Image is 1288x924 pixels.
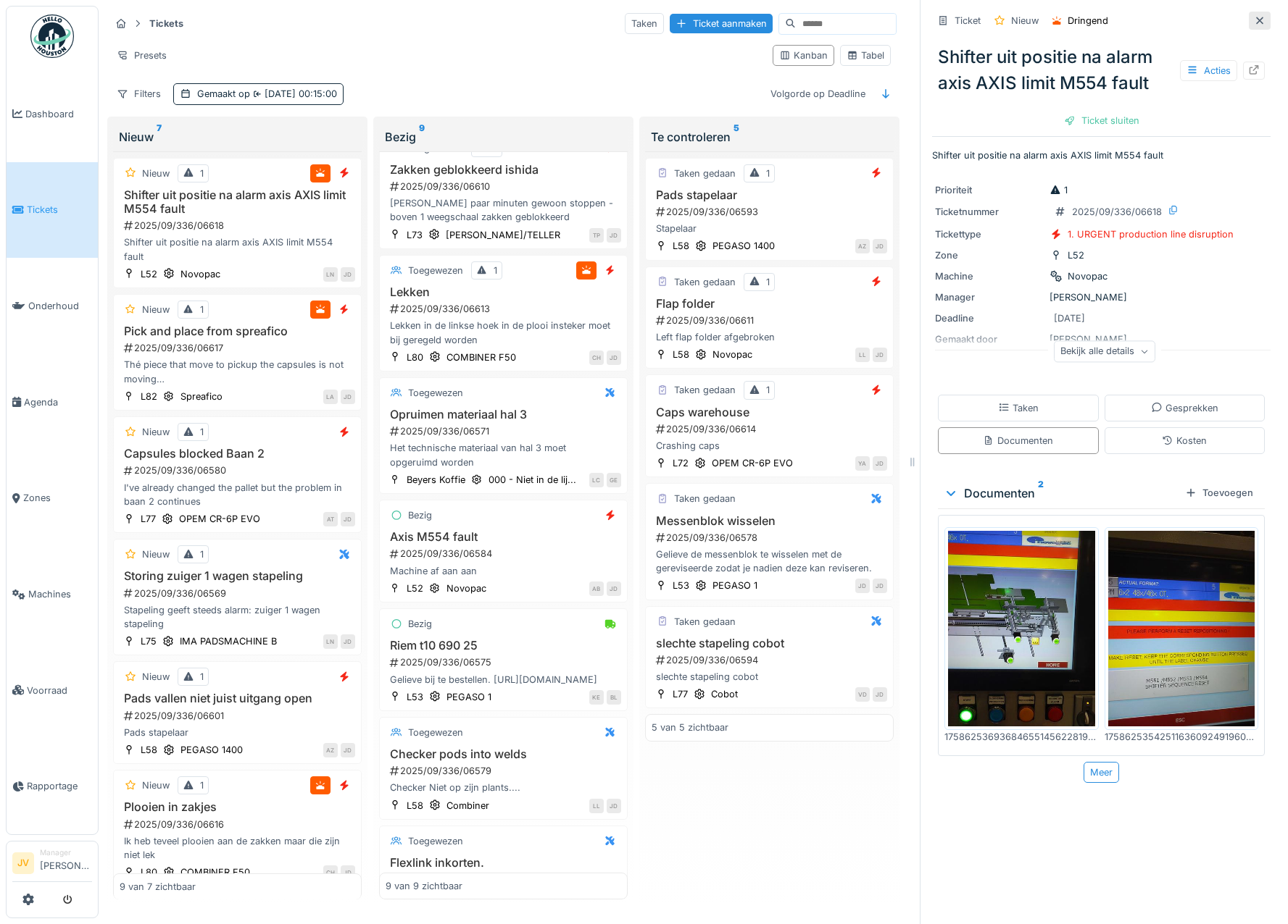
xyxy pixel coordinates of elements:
[120,800,355,814] h3: Plooien in zakjes
[655,531,887,545] div: 2025/09/336/06578
[122,219,355,232] div: 2025/09/336/06618
[30,14,74,58] img: Badge_color-CXgf-gQk.svg
[7,739,98,835] a: Rapportage
[407,690,423,704] div: L53
[7,450,98,547] a: Zones
[386,163,621,177] h3: Zakken geblokkeerd ishida
[407,799,423,812] div: L58
[673,456,689,470] div: L72
[408,834,463,848] div: Toegewezen
[323,267,338,282] div: LN
[589,690,604,705] div: KE
[7,354,98,450] a: Agenda
[855,348,870,362] div: LL
[855,687,870,702] div: VD
[674,167,736,180] div: Taken gedaan
[12,847,92,882] a: JV Manager[PERSON_NAME]
[625,13,664,34] div: Taken
[386,673,621,686] div: Gelieve bij te bestellen. [URL][DOMAIN_NAME]
[1068,227,1234,241] div: 1. URGENT production line disruption
[408,726,463,739] div: Toegewezen
[764,83,872,104] div: Volgorde op Deadline
[408,508,432,522] div: Bezig
[40,847,92,858] div: Manager
[386,781,621,794] div: Checker Niet op zijn plants....
[323,390,338,404] div: LA
[652,514,887,528] h3: Messenblok wisselen
[1068,269,1108,283] div: Novopac
[122,341,355,355] div: 2025/09/336/06617
[197,87,337,101] div: Gemaakt op
[779,49,828,62] div: Kanban
[385,128,622,146] div: Bezig
[446,350,516,364] div: COMBINER F50
[935,269,1044,283] div: Machine
[1180,60,1237,81] div: Acties
[408,264,463,277] div: Toegewezen
[141,512,156,526] div: L77
[25,107,92,121] span: Dashboard
[489,473,576,487] div: 000 - Niet in de lij...
[873,239,887,253] div: JD
[712,348,752,361] div: Novopac
[652,188,887,202] h3: Pads stapelaar
[142,303,170,316] div: Nieuw
[847,49,884,62] div: Tabel
[673,579,689,592] div: L53
[935,205,1044,219] div: Ticketnummer
[589,473,604,487] div: LC
[734,128,739,146] sup: 5
[24,395,92,409] span: Agenda
[1054,341,1155,362] div: Bekijk alle details
[40,847,92,878] li: [PERSON_NAME]
[7,66,98,162] a: Dashboard
[1151,401,1218,415] div: Gesprekken
[142,547,170,561] div: Nieuw
[386,639,621,652] h3: Riem t10 690 25
[157,128,162,146] sup: 7
[607,473,621,487] div: GE
[180,267,220,281] div: Novopac
[200,303,204,316] div: 1
[1084,762,1119,783] div: Meer
[1162,434,1207,448] div: Kosten
[179,512,260,526] div: OPEM CR-6P EVO
[389,424,621,438] div: 2025/09/336/06571
[655,653,887,667] div: 2025/09/336/06594
[386,408,621,421] h3: Opruimen materiaal hal 3
[711,687,738,701] div: Cobot
[142,425,170,439] div: Nieuw
[1072,205,1162,219] div: 2025/09/336/06618
[712,579,757,592] div: PEGASO 1
[389,302,621,316] div: 2025/09/336/06613
[955,14,981,28] div: Ticket
[120,569,355,583] h3: Storing zuiger 1 wagen stapeling
[446,581,486,595] div: Novopac
[935,183,1044,197] div: Prioriteit
[674,383,736,397] div: Taken gedaan
[120,235,355,263] div: Shifter uit positie na alarm axis AXIS limit M554 fault
[120,481,355,508] div: I've already changed the pallet but the problem in baan 2 continues
[652,297,887,311] h3: Flap folder
[589,799,604,813] div: LL
[141,865,157,879] div: L80
[935,290,1268,304] div: [PERSON_NAME]
[144,17,189,30] strong: Tickets
[652,406,887,419] h3: Caps warehouse
[120,834,355,862] div: Ik heb teveel plooien aan de zakken maar die zijn niet lek
[180,865,250,879] div: COMBINER F50
[589,350,604,365] div: CH
[28,587,92,601] span: Machines
[419,128,425,146] sup: 9
[674,492,736,505] div: Taken gedaan
[1179,483,1259,503] div: Toevoegen
[655,205,887,219] div: 2025/09/336/06593
[141,267,157,281] div: L52
[386,319,621,346] div: Lekken in de linkse hoek in de plooi insteker moet bij geregeld worden
[873,348,887,362] div: JD
[607,690,621,705] div: BL
[341,865,355,880] div: JD
[120,188,355,216] h3: Shifter uit positie na alarm axis AXIS limit M554 fault
[389,764,621,778] div: 2025/09/336/06579
[607,350,621,365] div: JD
